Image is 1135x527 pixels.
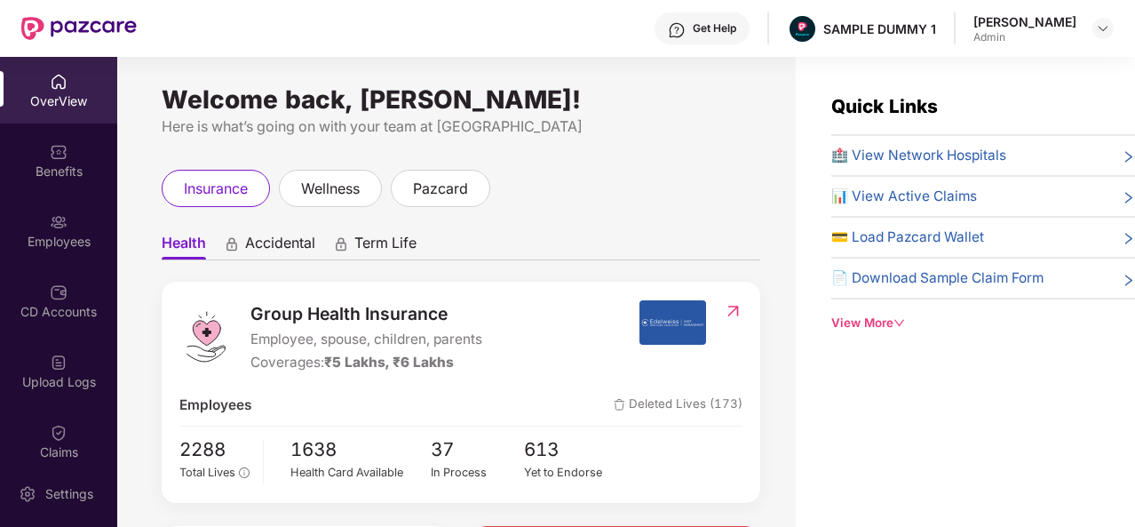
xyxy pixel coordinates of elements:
[431,435,525,465] span: 37
[224,236,240,252] div: animation
[50,354,67,371] img: svg+xml;base64,PHN2ZyBpZD0iVXBsb2FkX0xvZ3MiIGRhdGEtbmFtZT0iVXBsb2FkIExvZ3MiIHhtbG5zPSJodHRwOi8vd3...
[250,329,482,350] span: Employee, spouse, children, parents
[179,310,233,363] img: logo
[162,116,760,138] div: Here is what’s going on with your team at [GEOGRAPHIC_DATA]
[1122,271,1135,289] span: right
[639,300,706,345] img: insurerIcon
[614,399,625,411] img: deleteIcon
[790,16,815,42] img: Pazcare_Alternative_logo-01-01.png
[50,73,67,91] img: svg+xml;base64,PHN2ZyBpZD0iSG9tZSIgeG1sbnM9Imh0dHA6Ly93d3cudzMub3JnLzIwMDAvc3ZnIiB3aWR0aD0iMjAiIG...
[413,178,468,200] span: pazcard
[50,213,67,231] img: svg+xml;base64,PHN2ZyBpZD0iRW1wbG95ZWVzIiB4bWxucz0iaHR0cDovL3d3dy53My5vcmcvMjAwMC9zdmciIHdpZHRoPS...
[179,435,250,465] span: 2288
[50,424,67,442] img: svg+xml;base64,PHN2ZyBpZD0iQ2xhaW0iIHhtbG5zPSJodHRwOi8vd3d3LnczLm9yZy8yMDAwL3N2ZyIgd2lkdGg9IjIwIi...
[50,283,67,301] img: svg+xml;base64,PHN2ZyBpZD0iQ0RfQWNjb3VudHMiIGRhdGEtbmFtZT0iQ0QgQWNjb3VudHMiIHhtbG5zPSJodHRwOi8vd3...
[893,317,905,329] span: down
[1122,189,1135,207] span: right
[831,95,938,117] span: Quick Links
[693,21,736,36] div: Get Help
[162,92,760,107] div: Welcome back, [PERSON_NAME]!
[831,267,1044,289] span: 📄 Download Sample Claim Form
[823,20,936,37] div: SAMPLE DUMMY 1
[19,485,36,503] img: svg+xml;base64,PHN2ZyBpZD0iU2V0dGluZy0yMHgyMCIgeG1sbnM9Imh0dHA6Ly93d3cudzMub3JnLzIwMDAvc3ZnIiB3aW...
[724,302,742,320] img: RedirectIcon
[1096,21,1110,36] img: svg+xml;base64,PHN2ZyBpZD0iRHJvcGRvd24tMzJ4MzIiIHhtbG5zPSJodHRwOi8vd3d3LnczLm9yZy8yMDAwL3N2ZyIgd2...
[668,21,686,39] img: svg+xml;base64,PHN2ZyBpZD0iSGVscC0zMngzMiIgeG1sbnM9Imh0dHA6Ly93d3cudzMub3JnLzIwMDAvc3ZnIiB3aWR0aD...
[301,178,360,200] span: wellness
[614,395,742,416] span: Deleted Lives (173)
[162,234,206,260] span: Health
[21,17,137,40] img: New Pazcare Logo
[184,178,248,200] span: insurance
[973,30,1076,44] div: Admin
[179,395,251,416] span: Employees
[1122,148,1135,166] span: right
[40,485,99,503] div: Settings
[831,227,984,248] span: 💳 Load Pazcard Wallet
[431,464,525,482] div: In Process
[290,435,431,465] span: 1638
[333,236,349,252] div: animation
[290,464,431,482] div: Health Card Available
[250,300,482,327] span: Group Health Insurance
[179,466,235,479] span: Total Lives
[245,234,315,260] span: Accidental
[324,354,454,371] span: ₹5 Lakhs, ₹6 Lakhs
[524,464,618,482] div: Yet to Endorse
[831,186,977,207] span: 📊 View Active Claims
[831,314,1135,332] div: View More
[250,352,482,373] div: Coverages:
[831,145,1006,166] span: 🏥 View Network Hospitals
[354,234,417,260] span: Term Life
[973,13,1076,30] div: [PERSON_NAME]
[50,143,67,161] img: svg+xml;base64,PHN2ZyBpZD0iQmVuZWZpdHMiIHhtbG5zPSJodHRwOi8vd3d3LnczLm9yZy8yMDAwL3N2ZyIgd2lkdGg9Ij...
[524,435,618,465] span: 613
[239,467,249,477] span: info-circle
[1122,230,1135,248] span: right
